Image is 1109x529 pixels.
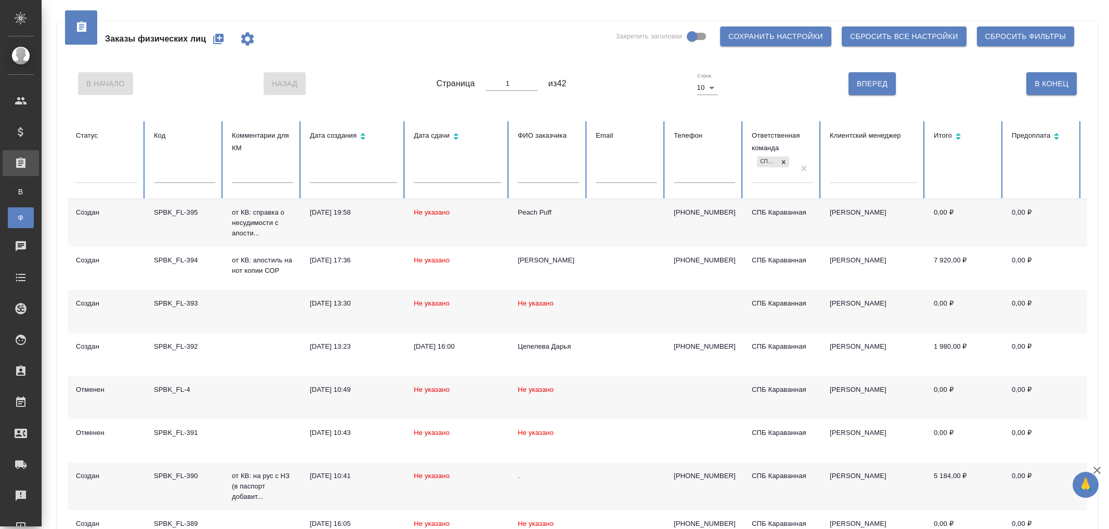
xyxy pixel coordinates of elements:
div: Статус [76,129,137,142]
p: [PHONE_NUMBER] [674,519,735,529]
span: Страница [436,77,475,90]
div: СПБ Караванная [752,341,813,352]
div: Отменен [76,428,137,438]
div: СПБ Караванная [752,255,813,266]
div: Email [596,129,657,142]
td: 0,00 ₽ [925,376,1003,419]
div: SPBK_FL-391 [154,428,215,438]
div: Сортировка [414,129,501,144]
div: [DATE] 13:30 [310,298,397,309]
div: СПБ Караванная [752,207,813,218]
span: Не указано [414,429,450,437]
span: Закрепить заголовки [616,31,682,42]
td: 0,00 ₽ [1003,419,1081,462]
a: В [8,181,34,202]
div: [DATE] 10:49 [310,385,397,395]
p: [PHONE_NUMBER] [674,207,735,218]
p: [PHONE_NUMBER] [674,471,735,481]
div: [DATE] 16:05 [310,519,397,529]
div: Peach Puff [518,207,579,218]
span: Заказы физических лиц [105,33,206,45]
td: 5 184,00 ₽ [925,462,1003,510]
div: SPBK_FL-392 [154,341,215,352]
button: Создать [206,27,231,51]
div: SPBK_FL-395 [154,207,215,218]
div: Отменен [76,385,137,395]
div: [PERSON_NAME] [518,255,579,266]
p: [PHONE_NUMBER] [674,255,735,266]
div: [DATE] 13:23 [310,341,397,352]
div: Цепелева Дарья [518,341,579,352]
span: Не указано [518,429,554,437]
div: Сортировка [310,129,397,144]
div: SPBK_FL-394 [154,255,215,266]
p: [PHONE_NUMBER] [674,341,735,352]
td: 0,00 ₽ [1003,290,1081,333]
td: 0,00 ₽ [1003,333,1081,376]
div: SPBK_FL-389 [154,519,215,529]
button: Сохранить настройки [720,27,831,46]
p: от КВ: на рус с НЗ (в паспорт добавит... [232,471,293,502]
div: Создан [76,207,137,218]
td: 0,00 ₽ [1003,199,1081,247]
span: Не указано [518,386,554,393]
span: Вперед [857,77,888,90]
div: Комментарии для КМ [232,129,293,154]
div: [DATE] 10:43 [310,428,397,438]
p: от КВ: справка о несудимости с апости... [232,207,293,239]
td: 7 920,00 ₽ [925,247,1003,290]
span: В [13,187,29,197]
span: Не указано [414,472,450,480]
div: Создан [76,471,137,481]
div: Сортировка [934,129,995,144]
span: В Конец [1035,77,1068,90]
td: [PERSON_NAME] [821,462,925,510]
div: Создан [76,255,137,266]
div: СПБ Караванная [752,385,813,395]
td: 0,00 ₽ [925,290,1003,333]
div: СПБ Караванная [752,298,813,309]
div: Ответственная команда [752,129,813,154]
span: Не указано [414,256,450,264]
td: 0,00 ₽ [1003,376,1081,419]
div: ФИО заказчика [518,129,579,142]
span: 🙏 [1077,474,1094,496]
div: Телефон [674,129,735,142]
div: Создан [76,341,137,352]
td: [PERSON_NAME] [821,376,925,419]
div: [DATE] 10:41 [310,471,397,481]
td: 0,00 ₽ [925,199,1003,247]
span: Не указано [518,520,554,527]
span: из 42 [549,77,567,90]
td: [PERSON_NAME] [821,419,925,462]
button: 🙏 [1073,472,1099,498]
td: [PERSON_NAME] [821,290,925,333]
div: СПБ Караванная [752,519,813,529]
div: SPBK_FL-390 [154,471,215,481]
span: Сбросить фильтры [985,30,1066,43]
span: Не указано [414,299,450,307]
div: СПБ Караванная [752,471,813,481]
a: Ф [8,207,34,228]
div: СПБ Караванная [752,428,813,438]
span: Ф [13,213,29,223]
label: Строк [697,73,711,78]
span: Не указано [414,386,450,393]
span: Не указано [414,520,450,527]
div: . [518,471,579,481]
td: 0,00 ₽ [1003,247,1081,290]
div: [DATE] 17:36 [310,255,397,266]
p: от КВ: апостиль на нот копии СОР [232,255,293,276]
td: [PERSON_NAME] [821,333,925,376]
div: 10 [697,81,718,95]
div: SPBK_FL-4 [154,385,215,395]
div: Сортировка [1012,129,1073,144]
td: [PERSON_NAME] [821,199,925,247]
button: Вперед [849,72,896,95]
span: Не указано [518,299,554,307]
span: Сохранить настройки [728,30,823,43]
button: В Конец [1026,72,1077,95]
span: Сбросить все настройки [850,30,958,43]
td: 0,00 ₽ [925,419,1003,462]
div: [DATE] 19:58 [310,207,397,218]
